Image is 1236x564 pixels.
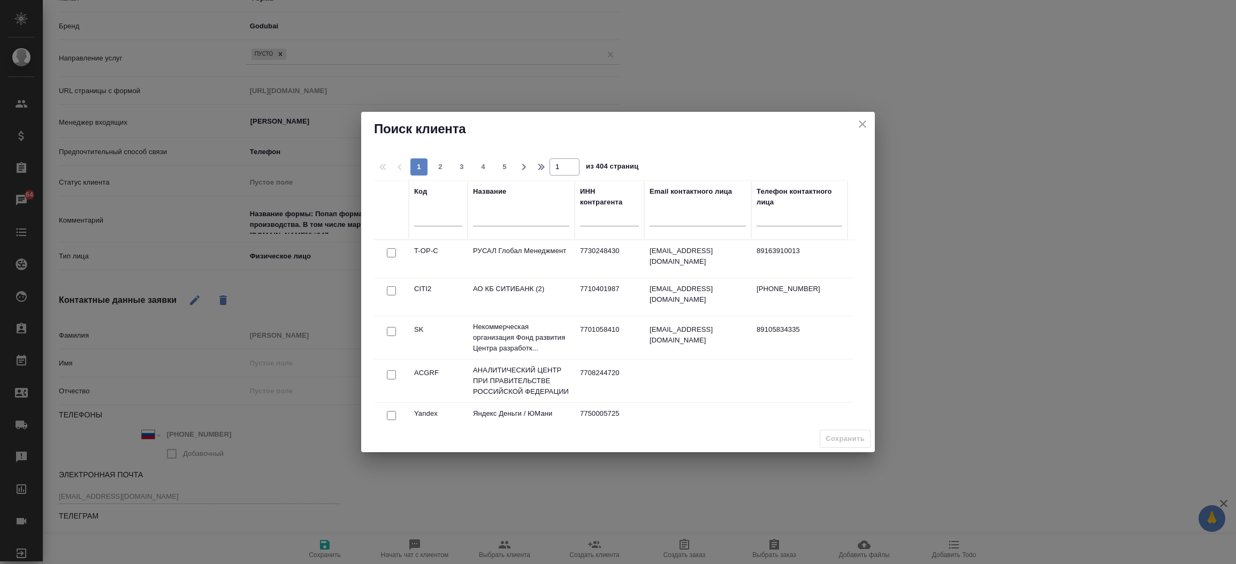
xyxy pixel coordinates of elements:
td: 7701058410 [575,319,644,356]
span: 4 [475,162,492,172]
p: [PHONE_NUMBER] [757,284,842,294]
button: 2 [432,158,449,176]
span: из 404 страниц [586,160,638,176]
span: 2 [432,162,449,172]
td: Yandex [409,403,468,440]
div: ИНН контрагента [580,186,639,208]
div: Email контактного лица [650,186,732,197]
div: Код [414,186,427,197]
td: 7730248430 [575,240,644,278]
span: 3 [453,162,470,172]
p: РУСАЛ Глобал Менеджмент [473,246,569,256]
td: SK [409,319,468,356]
p: [EMAIL_ADDRESS][DOMAIN_NAME] [650,324,746,346]
td: 7708244720 [575,362,644,400]
span: 5 [496,162,513,172]
td: CITI2 [409,278,468,316]
div: Телефон контактного лица [757,186,842,208]
td: 7750005725 [575,403,644,440]
p: 89105834335 [757,324,842,335]
td: ACGRF [409,362,468,400]
p: Некоммерческая организация Фонд развития Центра разработк... [473,322,569,354]
td: T-OP-C [409,240,468,278]
p: [EMAIL_ADDRESS][DOMAIN_NAME] [650,284,746,305]
button: 5 [496,158,513,176]
p: АО КБ СИТИБАНК (2) [473,284,569,294]
span: Выберите клиента [820,430,871,448]
p: [EMAIL_ADDRESS][DOMAIN_NAME] [650,246,746,267]
p: 89163910013 [757,246,842,256]
button: 3 [453,158,470,176]
div: Название [473,186,506,197]
td: 7710401987 [575,278,644,316]
p: АНАЛИТИЧЕСКИЙ ЦЕНТР ПРИ ПРАВИТЕЛЬСТВЕ РОССИЙСКОЙ ФЕДЕРАЦИИ [473,365,569,397]
p: Яндекс Деньги / ЮМани [473,408,569,419]
button: 4 [475,158,492,176]
h2: Поиск клиента [374,120,862,138]
button: close [854,116,871,132]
